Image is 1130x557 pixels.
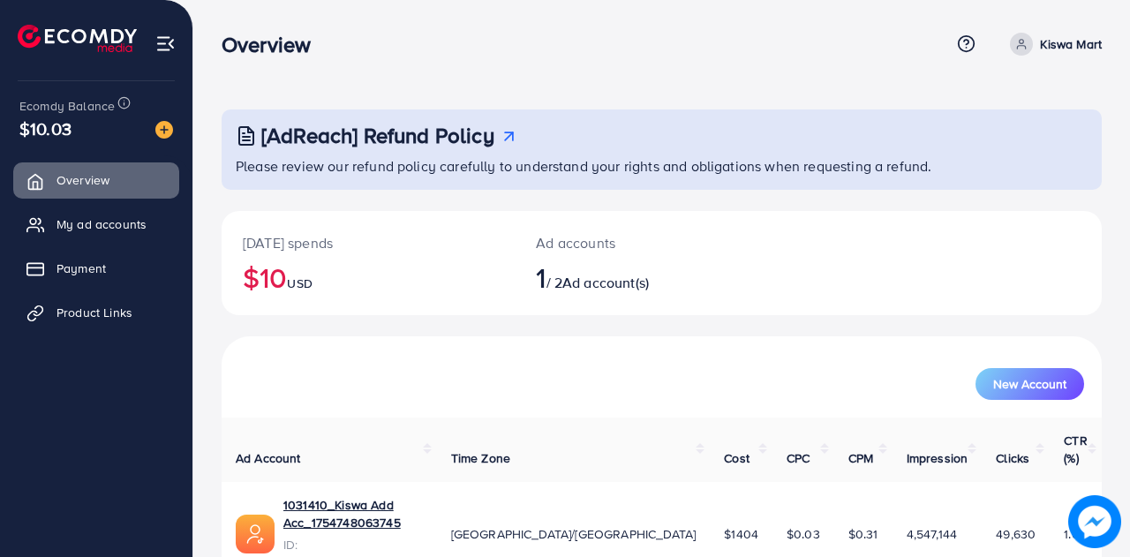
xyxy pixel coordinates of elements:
span: CPC [787,449,810,467]
span: 4,547,144 [907,525,957,543]
span: Ad Account [236,449,301,467]
img: image [1068,495,1121,548]
span: CPM [848,449,873,467]
span: Ecomdy Balance [19,97,115,115]
a: My ad accounts [13,207,179,242]
span: Payment [56,260,106,277]
a: Payment [13,251,179,286]
span: $0.31 [848,525,878,543]
a: Overview [13,162,179,198]
p: Ad accounts [536,232,713,253]
button: New Account [976,368,1084,400]
span: Ad account(s) [562,273,649,292]
a: Kiswa Mart [1003,33,1102,56]
span: $0.03 [787,525,820,543]
span: New Account [993,378,1066,390]
p: Please review our refund policy carefully to understand your rights and obligations when requesti... [236,155,1091,177]
span: Product Links [56,304,132,321]
span: CTR (%) [1064,432,1087,467]
a: 1031410_Kiswa Add Acc_1754748063745 [283,496,423,532]
p: Kiswa Mart [1040,34,1102,55]
img: logo [18,25,137,52]
span: 1.09 [1064,525,1087,543]
span: Time Zone [451,449,510,467]
a: Product Links [13,295,179,330]
span: 1 [536,257,546,297]
span: [GEOGRAPHIC_DATA]/[GEOGRAPHIC_DATA] [451,525,697,543]
h3: Overview [222,32,325,57]
img: menu [155,34,176,54]
h2: $10 [243,260,493,294]
h2: / 2 [536,260,713,294]
span: My ad accounts [56,215,147,233]
span: Overview [56,171,109,189]
span: 49,630 [996,525,1036,543]
span: USD [287,275,312,292]
span: $10.03 [19,116,72,141]
h3: [AdReach] Refund Policy [261,123,494,148]
img: image [155,121,173,139]
img: ic-ads-acc.e4c84228.svg [236,515,275,553]
span: Cost [724,449,750,467]
span: Clicks [996,449,1029,467]
span: $1404 [724,525,758,543]
p: [DATE] spends [243,232,493,253]
span: Impression [907,449,968,467]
